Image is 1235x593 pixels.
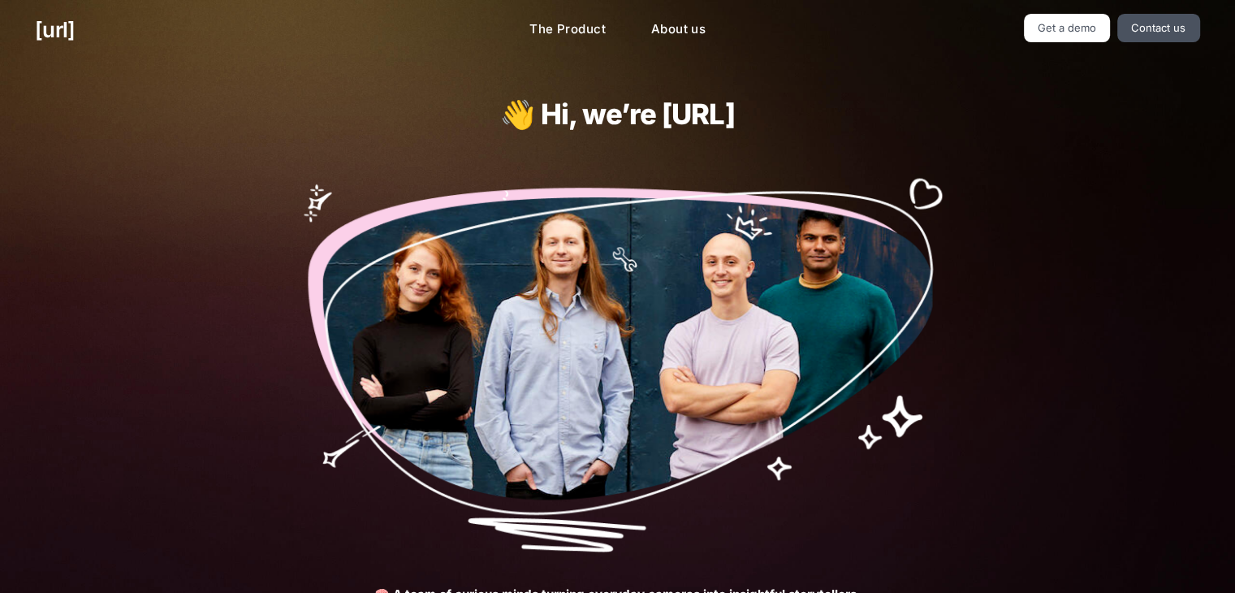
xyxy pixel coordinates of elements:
[1024,14,1111,42] a: Get a demo
[516,14,619,45] a: The Product
[35,14,75,45] a: [URL]
[352,98,883,130] h1: 👋 Hi, we’re [URL]
[1117,14,1200,42] a: Contact us
[638,14,719,45] a: About us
